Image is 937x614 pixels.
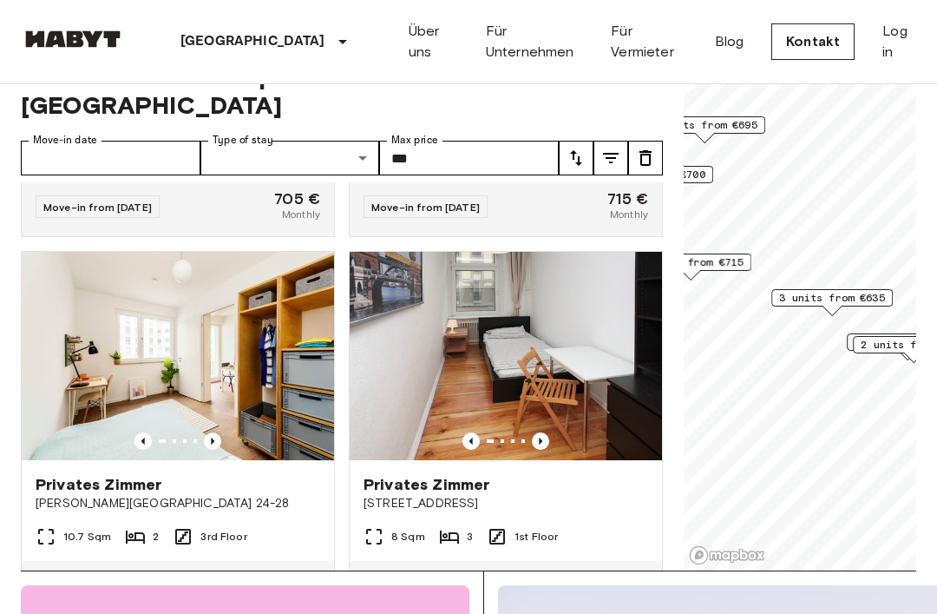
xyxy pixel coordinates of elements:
[467,529,473,545] span: 3
[689,545,765,565] a: Mapbox logo
[462,432,480,450] button: Previous image
[43,201,152,214] span: Move-in from [DATE]
[559,141,593,175] button: tune
[644,116,765,143] div: Map marker
[593,141,628,175] button: tune
[282,207,320,222] span: Monthly
[213,133,273,148] label: Type of stay
[21,141,200,175] input: Choose date
[638,254,744,270] span: 3 units from €715
[409,21,458,63] a: Über uns
[134,432,152,450] button: Previous image
[771,289,893,316] div: Map marker
[607,191,648,207] span: 715 €
[36,495,320,512] span: [PERSON_NAME][GEOGRAPHIC_DATA] 24-28
[364,474,489,495] span: Privates Zimmer
[532,432,549,450] button: Previous image
[882,21,916,63] a: Log in
[630,254,751,281] div: Map marker
[21,61,663,120] span: Private rooms and apartments for rent in [GEOGRAPHIC_DATA]
[180,31,325,52] p: [GEOGRAPHIC_DATA]
[21,30,125,48] img: Habyt
[514,529,558,545] span: 1st Floor
[486,21,584,63] a: Für Unternehmen
[63,529,111,545] span: 10.7 Sqm
[33,133,97,148] label: Move-in date
[204,432,221,450] button: Previous image
[610,207,648,222] span: Monthly
[652,117,757,133] span: 3 units from €695
[36,474,161,495] span: Privates Zimmer
[371,201,480,214] span: Move-in from [DATE]
[611,21,686,63] a: Für Vermieter
[779,290,885,306] span: 3 units from €635
[22,252,334,460] img: Marketing picture of unit DE-01-09-010-02Q
[628,141,663,175] button: tune
[274,191,320,207] span: 705 €
[391,529,425,545] span: 8 Sqm
[200,529,246,545] span: 3rd Floor
[600,167,705,182] span: 3 units from €700
[391,133,438,148] label: Max price
[350,252,662,460] img: Marketing picture of unit DE-01-237-01M
[771,23,855,60] a: Kontakt
[153,529,159,545] span: 2
[364,495,648,512] span: [STREET_ADDRESS]
[715,31,744,52] a: Blog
